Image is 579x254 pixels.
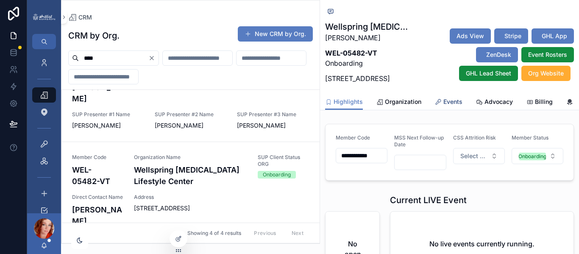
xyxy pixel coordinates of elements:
[187,230,241,237] span: Showing 4 of 4 results
[155,121,227,130] span: [PERSON_NAME]
[68,30,120,42] h1: CRM by Org.
[532,28,574,44] button: GHL App
[325,73,409,84] p: [STREET_ADDRESS]
[385,98,421,106] span: Organization
[476,94,513,111] a: Advocacy
[453,148,505,164] button: Select Button
[443,98,462,106] span: Events
[504,32,521,40] span: Stripe
[476,47,518,62] button: ZenDesk
[390,194,467,206] h1: Current LIVE Event
[68,13,92,22] a: CRM
[460,152,487,160] span: Select a CSS Att Risk
[435,94,462,111] a: Events
[237,111,309,118] span: SUP Presenter #3 Name
[72,111,145,118] span: SUP Presenter #1 Name
[72,154,124,161] span: Member Code
[155,111,227,118] span: SUP Presenter #2 Name
[526,94,553,111] a: Billing
[512,148,563,164] button: Select Button
[494,28,528,44] button: Stripe
[72,204,124,227] h4: [PERSON_NAME]
[72,164,124,187] h4: WEL-05482-VT
[32,13,56,21] img: App logo
[459,66,518,81] button: GHL Lead Sheet
[148,55,159,61] button: Clear
[27,49,61,213] div: scrollable content
[325,49,377,57] strong: WEL-05482-VT
[325,33,409,43] p: [PERSON_NAME]
[486,50,511,59] span: ZenDesk
[521,47,574,62] button: Event Rosters
[258,154,309,167] span: SUP Client Status ORG
[134,154,248,161] span: Organization Name
[376,94,421,111] a: Organization
[325,21,409,33] h1: Wellspring [MEDICAL_DATA] Lifestyle Center
[263,171,291,179] div: Onboarding
[325,94,363,110] a: Highlights
[484,98,513,106] span: Advocacy
[521,66,571,81] button: Org Website
[394,134,444,148] span: MSS Next Follow-up Date
[542,32,567,40] span: GHL App
[134,164,248,187] h4: Wellspring [MEDICAL_DATA] Lifestyle Center
[336,134,370,141] span: Member Code
[134,204,309,212] span: [STREET_ADDRESS]
[528,50,567,59] span: Event Rosters
[78,13,92,22] span: CRM
[466,69,511,78] span: GHL Lead Sheet
[528,69,564,78] span: Org Website
[450,28,491,44] button: Ads View
[238,26,313,42] button: New CRM by Org.
[453,134,496,141] span: CSS Attrition Risk
[237,121,309,130] span: [PERSON_NAME]
[518,153,546,160] div: Onboarding
[72,121,145,130] span: [PERSON_NAME]
[334,98,363,106] span: Highlights
[512,134,548,141] span: Member Status
[535,98,553,106] span: Billing
[325,48,409,68] p: Onboarding
[134,194,309,201] span: Address
[429,239,534,249] h2: No live events currently running.
[457,32,484,40] span: Ads View
[72,194,124,201] span: Direct Contact Name
[72,81,124,104] h4: [PERSON_NAME]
